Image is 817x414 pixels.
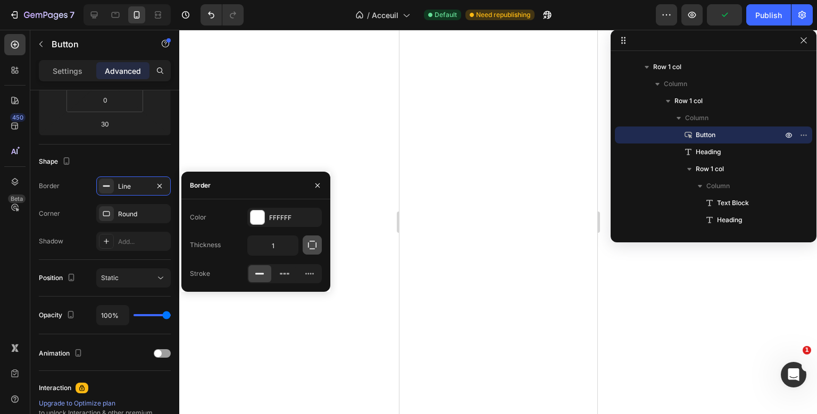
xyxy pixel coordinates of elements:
iframe: Design area [399,30,597,414]
span: Row 1 col [674,96,703,106]
input: Auto [97,306,129,325]
span: Row 1 col [696,164,724,174]
span: Heading [696,147,721,157]
span: 1 [803,346,811,354]
div: Beta [8,195,26,203]
div: FFFFFF [269,213,319,223]
p: Advanced [105,65,141,77]
div: Line [118,182,149,191]
span: Row 1 col [653,62,681,72]
input: Auto [248,236,298,255]
p: Button [52,38,142,50]
div: Corner [39,209,60,218]
span: Heading [717,215,742,225]
div: Position [39,271,78,285]
div: 450 [10,113,26,122]
span: Column [664,79,687,89]
span: Column [685,113,708,123]
div: Publish [755,10,782,21]
div: Stroke [190,269,210,278]
iframe: Intercom live chat [781,362,806,387]
span: Acceuil [372,10,398,21]
div: Animation [39,347,85,361]
div: Thickness [190,240,221,250]
div: Shadow [39,236,63,246]
div: Upgrade to Optimize plan [39,399,171,408]
input: 30 [94,116,115,132]
button: Static [96,268,171,288]
span: Text Block [717,198,749,208]
span: / [367,10,370,21]
input: 0px [95,92,116,108]
div: Interaction [39,383,71,393]
div: Add... [118,237,168,247]
button: 7 [4,4,79,26]
span: Need republishing [476,10,530,20]
button: Publish [746,4,791,26]
div: Color [190,213,206,222]
div: Shape [39,155,73,169]
span: Button [696,130,715,140]
div: Undo/Redo [201,4,244,26]
p: 7 [70,9,74,21]
div: Opacity [39,308,77,323]
div: Border [39,181,60,191]
span: Column [706,181,730,191]
div: Round [118,209,168,219]
span: Default [435,10,457,20]
span: Static [101,274,119,282]
div: Border [190,181,211,190]
p: Settings [53,65,82,77]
